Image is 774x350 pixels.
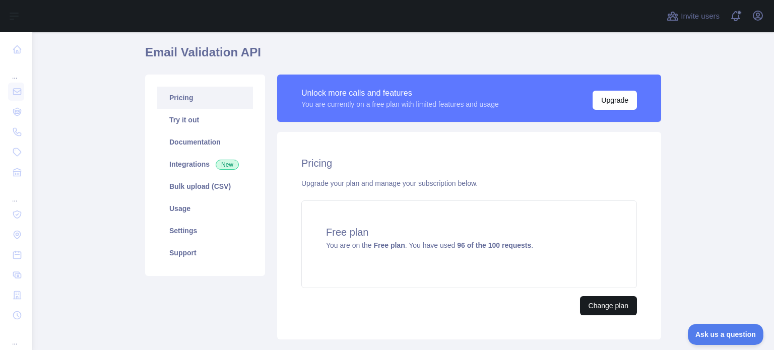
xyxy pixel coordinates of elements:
[688,324,764,345] iframe: Toggle Customer Support
[301,99,499,109] div: You are currently on a free plan with limited features and usage
[145,44,661,68] h1: Email Validation API
[301,156,637,170] h2: Pricing
[216,160,239,170] span: New
[301,87,499,99] div: Unlock more calls and features
[157,109,253,131] a: Try it out
[580,296,637,315] button: Change plan
[157,197,253,220] a: Usage
[8,183,24,203] div: ...
[326,241,533,249] span: You are on the . You have used .
[593,91,637,110] button: Upgrade
[301,178,637,188] div: Upgrade your plan and manage your subscription below.
[157,131,253,153] a: Documentation
[8,326,24,346] div: ...
[457,241,531,249] strong: 96 of the 100 requests
[157,175,253,197] a: Bulk upload (CSV)
[665,8,722,24] button: Invite users
[373,241,405,249] strong: Free plan
[326,225,612,239] h4: Free plan
[681,11,720,22] span: Invite users
[157,153,253,175] a: Integrations New
[157,242,253,264] a: Support
[157,220,253,242] a: Settings
[157,87,253,109] a: Pricing
[8,60,24,81] div: ...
